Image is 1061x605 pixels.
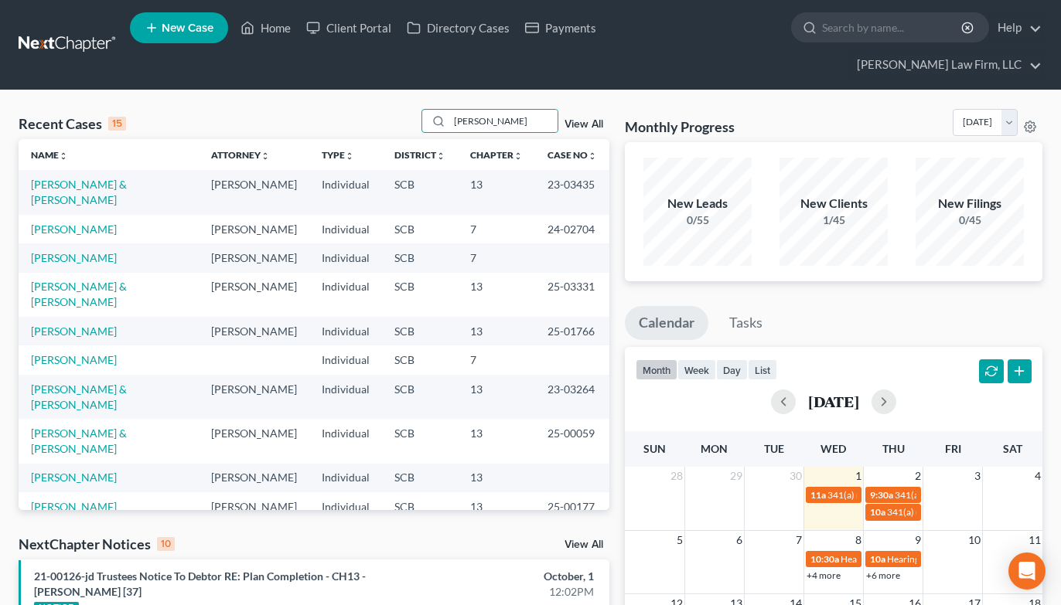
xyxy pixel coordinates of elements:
[162,22,213,34] span: New Case
[418,584,594,600] div: 12:02PM
[565,119,603,130] a: View All
[382,170,458,214] td: SCB
[458,419,535,463] td: 13
[677,359,716,380] button: week
[382,317,458,345] td: SCB
[382,464,458,492] td: SCB
[841,553,1043,565] span: Hearing for [PERSON_NAME] & [PERSON_NAME]
[973,467,982,485] span: 3
[31,280,127,308] a: [PERSON_NAME] & [PERSON_NAME]
[715,306,776,340] a: Tasks
[233,14,299,42] a: Home
[31,382,127,411] a: [PERSON_NAME] & [PERSON_NAME]
[728,467,744,485] span: 29
[309,345,382,374] td: Individual
[345,151,354,161] i: unfold_more
[309,317,382,345] td: Individual
[866,569,900,581] a: +6 more
[458,464,535,492] td: 13
[31,427,127,455] a: [PERSON_NAME] & [PERSON_NAME]
[382,492,458,521] td: SCB
[19,114,126,133] div: Recent Cases
[309,419,382,463] td: Individual
[1008,552,1046,590] div: Open Intercom Messenger
[780,195,888,212] div: New Clients
[895,489,1044,501] span: 341(a) meeting for [PERSON_NAME]
[108,117,126,131] div: 15
[854,531,863,549] span: 8
[382,345,458,374] td: SCB
[199,492,309,521] td: [PERSON_NAME]
[535,273,609,317] td: 25-03331
[299,14,399,42] a: Client Portal
[808,393,859,410] h2: [DATE]
[309,170,382,214] td: Individual
[458,492,535,521] td: 13
[1033,467,1042,485] span: 4
[418,569,594,584] div: October, 1
[309,273,382,317] td: Individual
[849,51,1042,79] a: [PERSON_NAME] Law Firm, LLC
[887,506,1036,518] span: 341(a) meeting for [PERSON_NAME]
[535,492,609,521] td: 25-00177
[810,489,826,501] span: 11a
[31,353,117,366] a: [PERSON_NAME]
[31,251,117,264] a: [PERSON_NAME]
[211,149,270,161] a: Attorneyunfold_more
[748,359,777,380] button: list
[458,317,535,345] td: 13
[643,212,752,228] div: 0/55
[822,13,964,42] input: Search by name...
[990,14,1042,42] a: Help
[322,149,354,161] a: Typeunfold_more
[199,170,309,214] td: [PERSON_NAME]
[517,14,604,42] a: Payments
[31,149,68,161] a: Nameunfold_more
[810,553,839,565] span: 10:30a
[199,273,309,317] td: [PERSON_NAME]
[535,317,609,345] td: 25-01766
[764,442,784,455] span: Tue
[913,531,923,549] span: 9
[458,375,535,419] td: 13
[870,553,885,565] span: 10a
[458,345,535,374] td: 7
[625,117,735,136] h3: Monthly Progress
[870,506,885,518] span: 10a
[716,359,748,380] button: day
[669,467,684,485] span: 28
[916,212,1024,228] div: 0/45
[636,359,677,380] button: month
[735,531,744,549] span: 6
[449,110,558,132] input: Search by name...
[382,419,458,463] td: SCB
[794,531,803,549] span: 7
[309,464,382,492] td: Individual
[827,489,977,501] span: 341(a) meeting for [PERSON_NAME]
[458,273,535,317] td: 13
[882,442,905,455] span: Thu
[913,467,923,485] span: 2
[199,243,309,272] td: [PERSON_NAME]
[199,464,309,492] td: [PERSON_NAME]
[309,375,382,419] td: Individual
[820,442,846,455] span: Wed
[625,306,708,340] a: Calendar
[535,375,609,419] td: 23-03264
[199,375,309,419] td: [PERSON_NAME]
[643,442,666,455] span: Sun
[854,467,863,485] span: 1
[436,151,445,161] i: unfold_more
[31,223,117,236] a: [PERSON_NAME]
[31,500,117,513] a: [PERSON_NAME]
[31,178,127,206] a: [PERSON_NAME] & [PERSON_NAME]
[19,535,175,553] div: NextChapter Notices
[643,195,752,212] div: New Leads
[945,442,961,455] span: Fri
[565,539,603,550] a: View All
[967,531,982,549] span: 10
[1003,442,1022,455] span: Sat
[870,489,893,501] span: 9:30a
[382,273,458,317] td: SCB
[788,467,803,485] span: 30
